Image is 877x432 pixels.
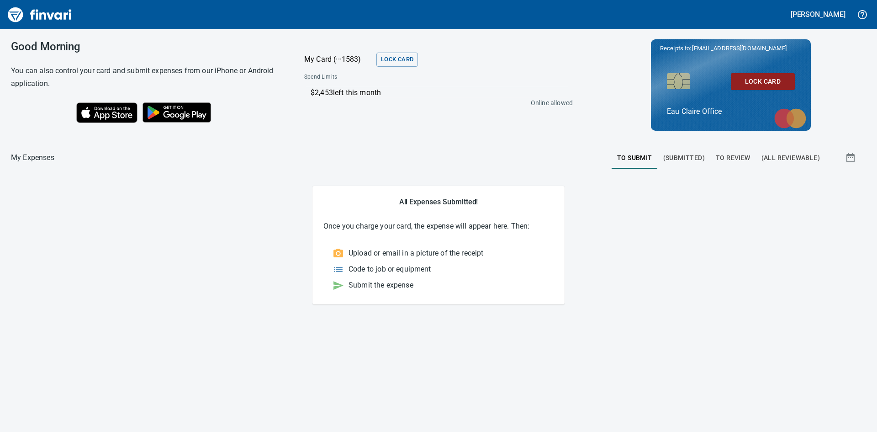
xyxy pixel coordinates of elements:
img: mastercard.svg [770,104,811,133]
h5: All Expenses Submitted! [323,197,554,207]
p: Upload or email in a picture of the receipt [349,248,483,259]
p: Once you charge your card, the expense will appear here. Then: [323,221,554,232]
p: Online allowed [297,98,573,107]
span: Lock Card [381,54,413,65]
span: Spend Limits [304,73,454,82]
p: Code to job or equipment [349,264,431,275]
p: Eau Claire Office [667,106,795,117]
p: $2,453 left this month [311,87,568,98]
p: Submit the expense [349,280,413,291]
button: [PERSON_NAME] [788,7,848,21]
p: My Expenses [11,152,54,163]
span: To Submit [617,152,652,164]
img: Finvari [5,4,74,26]
p: My Card (···1583) [304,54,373,65]
img: Download on the App Store [76,102,137,123]
span: Lock Card [738,76,787,87]
nav: breadcrumb [11,152,54,163]
span: [EMAIL_ADDRESS][DOMAIN_NAME] [691,44,787,53]
img: Get it on Google Play [137,97,216,128]
button: Show transactions within a particular date range [837,147,866,169]
h6: You can also control your card and submit expenses from our iPhone or Android application. [11,64,281,90]
button: Lock Card [376,53,418,67]
span: To Review [716,152,750,164]
p: Receipts to: [660,44,802,53]
span: (Submitted) [663,152,705,164]
h3: Good Morning [11,40,281,53]
span: (All Reviewable) [761,152,820,164]
button: Lock Card [731,73,795,90]
h5: [PERSON_NAME] [791,10,845,19]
